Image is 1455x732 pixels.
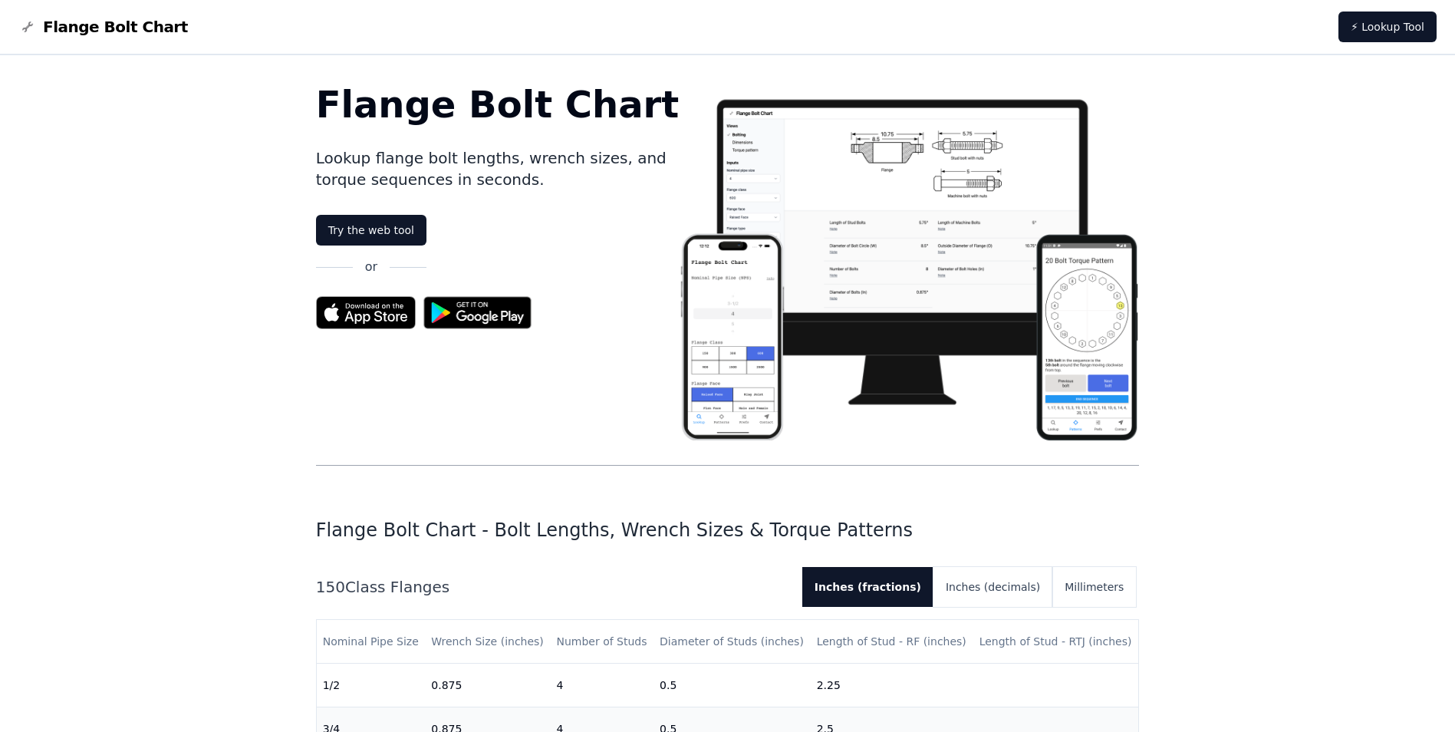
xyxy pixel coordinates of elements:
img: Get it on Google Play [416,289,540,337]
img: Flange bolt chart app screenshot [679,86,1139,440]
button: Inches (decimals) [933,567,1052,607]
a: Try the web tool [316,215,426,246]
td: 0.5 [653,664,811,707]
th: Length of Stud - RF (inches) [811,620,973,664]
td: 1/2 [317,664,426,707]
a: Flange Bolt Chart LogoFlange Bolt Chart [18,16,188,38]
h1: Flange Bolt Chart [316,86,680,123]
th: Number of Studs [550,620,653,664]
th: Length of Stud - RTJ (inches) [973,620,1139,664]
th: Diameter of Studs (inches) [653,620,811,664]
td: 2.25 [811,664,973,707]
button: Inches (fractions) [802,567,933,607]
a: ⚡ Lookup Tool [1338,12,1437,42]
td: 4 [550,664,653,707]
p: or [365,258,377,276]
button: Millimeters [1052,567,1136,607]
span: Flange Bolt Chart [43,16,188,38]
h1: Flange Bolt Chart - Bolt Lengths, Wrench Sizes & Torque Patterns [316,518,1140,542]
th: Nominal Pipe Size [317,620,426,664]
th: Wrench Size (inches) [425,620,550,664]
img: Flange Bolt Chart Logo [18,18,37,36]
h2: 150 Class Flanges [316,576,790,598]
p: Lookup flange bolt lengths, wrench sizes, and torque sequences in seconds. [316,147,680,190]
td: 0.875 [425,664,550,707]
img: App Store badge for the Flange Bolt Chart app [316,296,416,329]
